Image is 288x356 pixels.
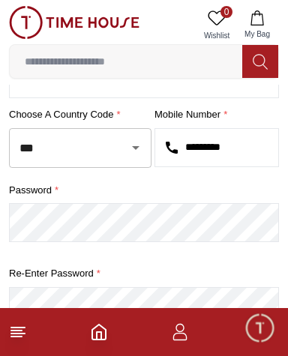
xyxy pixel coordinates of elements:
[235,6,279,44] button: My Bag
[9,6,139,39] img: ...
[154,107,279,122] label: Mobile Number
[125,137,146,158] button: Open
[90,323,108,341] a: Home
[220,6,232,18] span: 0
[244,312,277,345] div: Chat Widget
[198,6,235,44] a: 0Wishlist
[9,107,151,122] label: Choose a country code
[198,30,235,41] span: Wishlist
[9,266,279,281] label: Re-enter Password
[9,183,279,198] label: password
[238,28,276,40] span: My Bag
